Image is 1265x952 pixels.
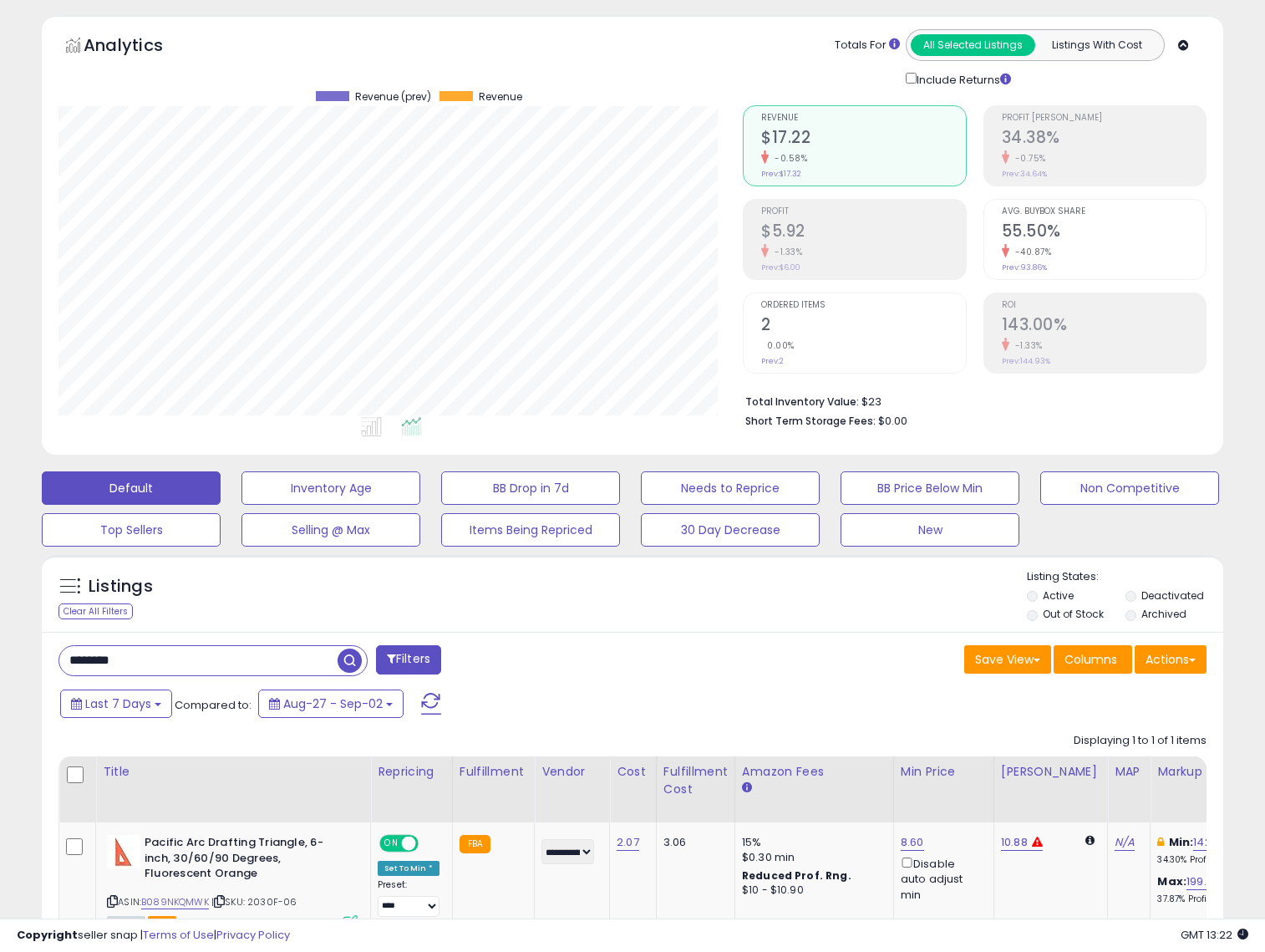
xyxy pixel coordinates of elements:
a: N/A [1115,834,1135,851]
div: [PERSON_NAME] [1001,763,1100,781]
label: Deactivated [1141,588,1204,603]
span: Profit [PERSON_NAME] [1002,114,1207,123]
span: Aug-27 - Sep-02 [283,695,383,712]
span: ROI [1002,301,1207,310]
p: Listing States: [1027,569,1223,585]
small: Prev: 34.64% [1002,169,1047,179]
small: Prev: $6.00 [761,262,800,272]
b: Short Term Storage Fees: [745,414,876,428]
button: Save View [964,645,1051,674]
button: New [841,513,1019,547]
label: Active [1043,588,1074,603]
span: OFF [416,837,443,851]
h2: $5.92 [761,221,966,244]
div: Totals For [835,38,900,53]
button: BB Drop in 7d [441,471,620,505]
small: FBA [460,835,490,853]
h2: 2 [761,315,966,338]
span: Profit [761,207,966,216]
button: Non Competitive [1040,471,1219,505]
b: Max: [1157,873,1186,889]
button: Default [42,471,221,505]
a: 2.07 [617,834,639,851]
small: -1.33% [1009,339,1043,352]
small: -0.58% [769,152,807,165]
span: Revenue [761,114,966,123]
div: Fulfillment Cost [663,763,728,798]
a: 10.88 [1001,834,1028,851]
span: Columns [1064,651,1117,668]
h5: Listings [89,575,153,598]
span: | SKU: 2030F-06 [211,895,297,909]
div: $10 - $10.90 [742,883,881,898]
button: Last 7 Days [60,690,172,718]
small: Prev: 93.86% [1002,262,1047,272]
div: Amazon Fees [742,763,887,781]
span: Ordered Items [761,301,966,310]
small: -40.87% [1009,246,1052,258]
div: Displaying 1 to 1 of 1 items [1074,733,1207,749]
strong: Copyright [17,927,78,943]
div: Vendor [541,763,602,781]
h2: 34.38% [1002,128,1207,150]
div: Min Price [901,763,987,781]
span: Revenue [479,91,522,103]
a: 8.60 [901,834,924,851]
button: Listings With Cost [1034,34,1159,56]
li: $23 [745,390,1194,410]
span: Revenue (prev) [355,91,431,103]
img: 31YAQj5Cp8L._SL40_.jpg [107,835,140,868]
a: 199.03 [1186,873,1220,890]
span: All listings currently available for purchase on Amazon [107,916,145,930]
div: Set To Min * [378,861,439,876]
div: Fulfillment [460,763,527,781]
button: Aug-27 - Sep-02 [258,690,404,718]
a: 142.51 [1193,834,1224,851]
span: ON [381,837,402,851]
small: -1.33% [769,246,802,258]
button: Top Sellers [42,513,221,547]
span: Last 7 Days [85,695,151,712]
button: Filters [376,645,441,675]
span: FBA [148,916,176,930]
div: $0.30 min [742,850,881,865]
div: MAP [1115,763,1143,781]
div: Disable auto adjust min [901,854,981,903]
h2: 55.50% [1002,221,1207,244]
small: Prev: $17.32 [761,169,801,179]
a: Terms of Use [143,927,214,943]
b: Min: [1169,834,1194,850]
small: -0.75% [1009,152,1046,165]
label: Archived [1141,607,1186,621]
div: Include Returns [893,69,1031,89]
button: Columns [1054,645,1132,674]
div: Repricing [378,763,445,781]
h2: 143.00% [1002,315,1207,338]
small: Prev: 2 [761,356,784,366]
b: Total Inventory Value: [745,395,859,409]
button: All Selected Listings [911,34,1035,56]
span: $0.00 [878,413,907,429]
a: B089NKQMWK [141,895,209,909]
span: 2025-09-10 13:22 GMT [1181,927,1248,943]
b: Pacific Arc Drafting Triangle, 6-inch, 30/60/90 Degrees, Fluorescent Orange [145,835,348,886]
button: Items Being Repriced [441,513,620,547]
div: 15% [742,835,881,850]
span: Avg. Buybox Share [1002,207,1207,216]
button: Actions [1135,645,1207,674]
div: Title [103,763,363,781]
div: seller snap | | [17,928,290,944]
div: Clear All Filters [58,603,133,619]
small: 0.00% [761,339,795,352]
button: Selling @ Max [241,513,420,547]
small: Amazon Fees. [742,781,752,796]
div: Preset: [378,879,439,917]
button: Needs to Reprice [641,471,820,505]
div: 3.06 [663,835,722,850]
button: 30 Day Decrease [641,513,820,547]
label: Out of Stock [1043,607,1104,621]
span: Compared to: [175,697,251,713]
button: Inventory Age [241,471,420,505]
button: BB Price Below Min [841,471,1019,505]
h2: $17.22 [761,128,966,150]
